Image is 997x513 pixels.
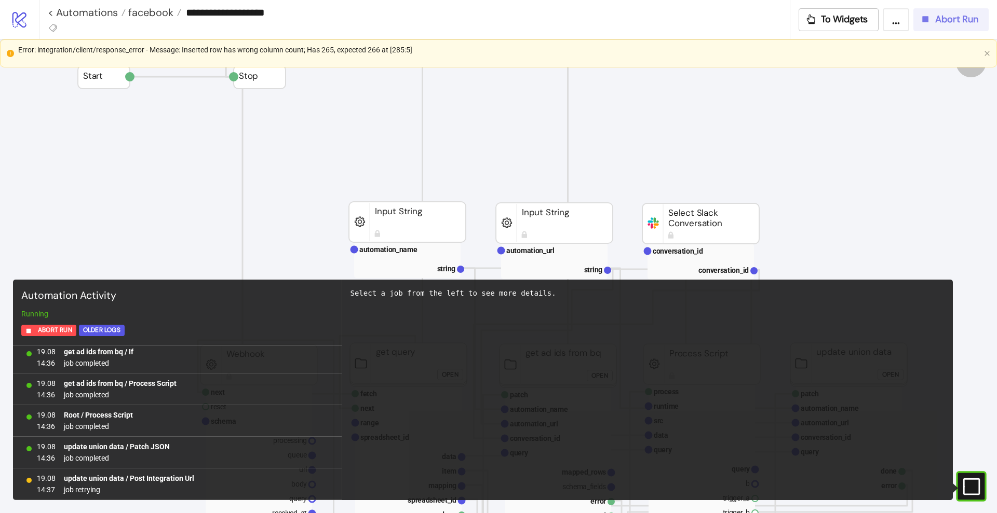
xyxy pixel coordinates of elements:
span: 19.08 [37,346,56,357]
div: Automation Activity [17,284,338,308]
span: facebook [126,6,173,19]
div: Older Logs [83,324,120,336]
span: 19.08 [37,378,56,389]
a: < Automations [48,7,126,18]
b: update union data / Post Integration Url [64,474,194,482]
text: string [584,266,603,274]
span: 19.08 [37,473,56,484]
b: get ad ids from bq / If [64,348,133,356]
div: Running [17,308,338,320]
span: job retrying [64,484,194,495]
span: 14:36 [37,357,56,369]
span: 14:37 [37,484,56,495]
span: To Widgets [821,13,868,25]
text: conversation_id [698,266,749,274]
span: job completed [64,452,170,464]
text: string [437,265,456,273]
span: job completed [64,389,177,400]
span: Abort Run [38,324,72,336]
span: 14:36 [37,452,56,464]
button: Abort Run [913,8,989,31]
text: automation_name [359,245,417,254]
text: spreadsheet_id [408,496,456,504]
span: job completed [64,421,133,432]
button: Older Logs [79,325,125,336]
span: 19.08 [37,441,56,452]
span: Abort Run [935,13,978,25]
button: Abort Run [21,325,76,336]
span: 14:36 [37,389,56,400]
div: Error: integration/client/response_error - Message: Inserted row has wrong column count; Has 265,... [18,44,980,56]
b: Root / Process Script [64,411,133,419]
span: job completed [64,357,133,369]
button: To Widgets [799,8,879,31]
span: exclamation-circle [7,50,14,57]
b: get ad ids from bq / Process Script [64,379,177,387]
div: Select a job from the left to see more details. [351,288,945,299]
text: automation_url [506,246,555,255]
span: 14:36 [37,421,56,432]
span: 19.08 [37,409,56,421]
button: close [984,50,990,57]
text: conversation_id [653,247,703,255]
a: facebook [126,7,181,18]
button: ... [883,8,909,31]
b: update union data / Patch JSON [64,442,170,451]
